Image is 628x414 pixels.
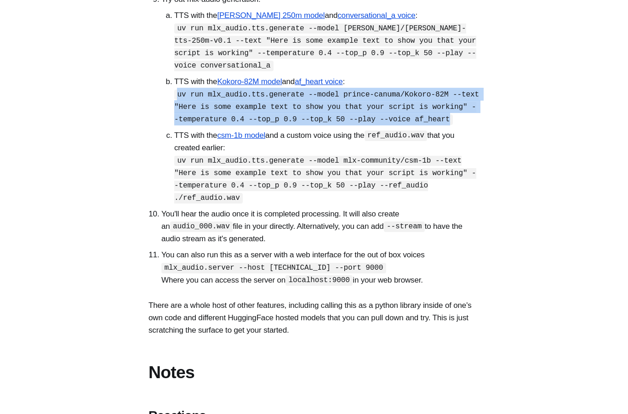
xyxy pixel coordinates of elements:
code: uv run mlx_audio.tts.generate --model mlx-community/csm-1b --text "Here is some example text to s... [174,156,476,204]
a: Kokoro-82M model [217,77,282,86]
li: TTS with the and : [174,9,480,72]
code: localhost:9000 [285,275,353,286]
code: mlx_audio.server --host [TECHNICAL_ID] --port 9000 [161,263,386,273]
code: uv run mlx_audio.tts.generate --model prince-canuma/Kokoro-82M --text "Here is some example text ... [174,90,479,125]
a: csm-1b model [217,131,265,140]
p: There are a whole host of other features, including calling this as a python library inside of on... [148,299,480,337]
a: [PERSON_NAME] 250m model [217,11,325,20]
li: TTS with the and : [174,75,480,125]
li: You can also run this as a server with a web interface for the out of box voices Where you can ac... [161,249,480,286]
li: You'll hear the audio once it is completed processing. It will also create an file in your direct... [161,208,480,245]
h1: Notes [148,362,480,383]
code: uv run mlx_audio.tts.generate --model [PERSON_NAME]/[PERSON_NAME]-tts-250m-v0.1 --text "Here is s... [174,23,476,71]
code: audio_000.wav [170,221,233,232]
code: ref_audio.wav [365,130,428,141]
a: af_heart voice [295,77,343,86]
a: conversational_a voice [337,11,415,20]
li: TTS with the and a custom voice using the that you created earlier: [174,129,480,204]
code: --stream [384,221,425,232]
